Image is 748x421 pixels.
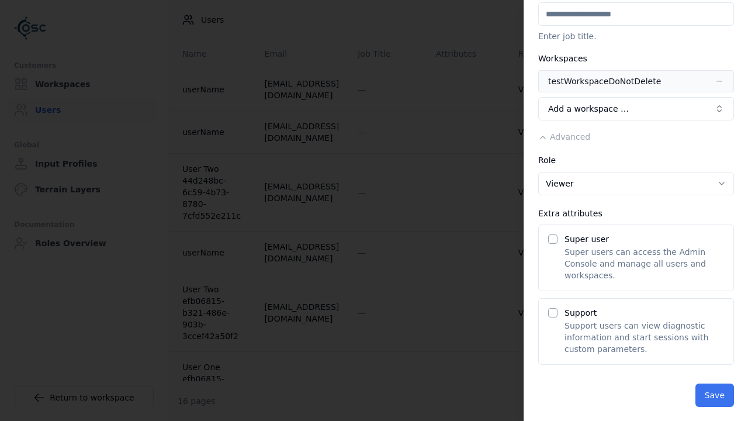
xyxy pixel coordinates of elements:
[565,320,724,355] p: Support users can view diagnostic information and start sessions with custom parameters.
[550,132,590,142] span: Advanced
[538,209,734,218] div: Extra attributes
[548,75,661,87] div: testWorkspaceDoNotDelete
[538,131,590,143] button: Advanced
[565,308,597,318] label: Support
[538,156,556,165] label: Role
[538,54,587,63] label: Workspaces
[548,103,629,115] span: Add a workspace …
[565,246,724,281] p: Super users can access the Admin Console and manage all users and workspaces.
[538,30,734,42] p: Enter job title.
[565,234,609,244] label: Super user
[695,384,734,407] button: Save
